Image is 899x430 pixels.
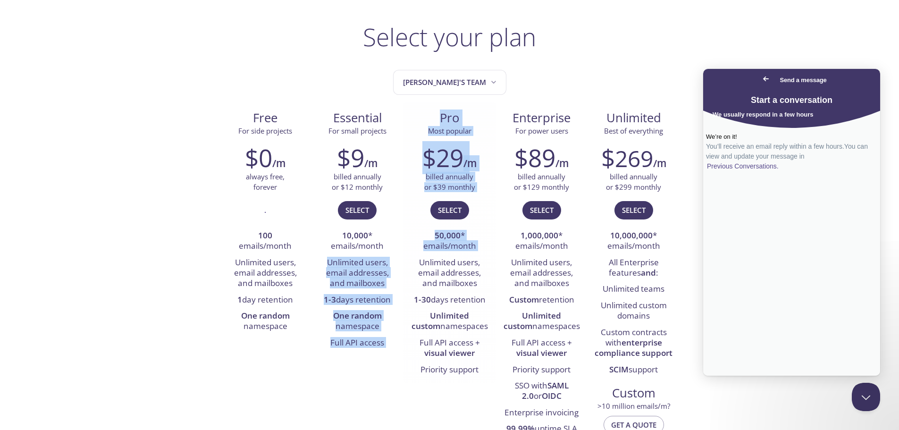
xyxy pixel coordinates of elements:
strong: Custom [509,294,539,305]
strong: enterprise compliance support [595,337,672,358]
span: Enterprise [503,110,580,126]
li: days retention [411,292,488,308]
span: [PERSON_NAME]'s team [403,76,498,89]
li: SSO with or [503,378,580,405]
p: always free, forever [246,172,285,192]
strong: 1 [237,294,242,305]
li: Full API access + [411,335,488,362]
li: day retention [227,292,304,308]
span: For side projects [238,126,292,135]
span: 269 [615,143,653,174]
strong: Unlimited custom [412,310,470,331]
span: Select [438,204,462,216]
li: namespaces [503,308,580,335]
strong: visual viewer [516,347,567,358]
strong: One random [333,310,382,321]
li: Full API access + [503,335,580,362]
p: billed annually or $299 monthly [606,172,661,192]
strong: 1-30 [414,294,431,305]
li: * emails/month [411,228,488,255]
span: For small projects [328,126,386,135]
li: Unlimited users, email addresses, and mailboxes [227,255,304,292]
span: Best of everything [604,126,663,135]
button: Select [430,201,469,219]
h2: $ [601,143,653,172]
p: billed annually or $39 monthly [424,172,475,192]
p: billed annually or $129 monthly [514,172,569,192]
strong: 50,000 [435,230,461,241]
li: * emails/month [319,228,396,255]
span: Free [227,110,304,126]
li: Unlimited users, email addresses, and mailboxes [319,255,396,292]
h6: /m [653,155,666,171]
li: Unlimited teams [595,281,672,297]
span: > 10 million emails/m? [597,401,670,411]
h2: $9 [337,143,364,172]
li: Priority support [411,362,488,378]
li: namespaces [411,308,488,335]
li: Custom contracts with [595,325,672,362]
li: namespace [319,308,396,335]
button: Select [338,201,377,219]
button: Rovshan's team [393,70,506,95]
strong: SAML 2.0 [522,380,569,401]
li: days retention [319,292,396,308]
li: Unlimited users, email addresses, and mailboxes [411,255,488,292]
li: emails/month [227,228,304,255]
strong: 10,000 [342,230,368,241]
strong: SCIM [609,364,629,375]
strong: OIDC [542,390,562,401]
span: Unlimited [606,110,661,126]
strong: 10,000,000 [610,230,653,241]
span: Essential [319,110,396,126]
span: Most popular [428,126,471,135]
strong: 100 [258,230,272,241]
h2: $89 [514,143,555,172]
li: * emails/month [595,228,672,255]
span: Pro [411,110,488,126]
li: All Enterprise features : [595,255,672,282]
strong: 1-3 [324,294,336,305]
iframe: Help Scout Beacon - Live Chat, Contact Form, and Knowledge Base [703,69,880,376]
span: Select [622,204,646,216]
h2: $29 [422,143,463,172]
h6: /m [272,155,286,171]
h6: /m [463,155,477,171]
li: support [595,362,672,378]
strong: One random [241,310,290,321]
button: Select [522,201,561,219]
strong: 1,000,000 [521,230,558,241]
h6: /m [555,155,569,171]
button: Select [614,201,653,219]
span: Select [530,204,554,216]
li: Unlimited users, email addresses, and mailboxes [503,255,580,292]
h2: $0 [245,143,272,172]
strong: visual viewer [424,347,475,358]
iframe: Help Scout Beacon - Close [852,383,880,411]
span: Custom [595,385,672,401]
span: For power users [515,126,568,135]
li: namespace [227,308,304,335]
strong: Unlimited custom [504,310,562,331]
strong: and [641,267,656,278]
li: Full API access [319,335,396,351]
li: Priority support [503,362,580,378]
li: Unlimited custom domains [595,298,672,325]
h6: /m [364,155,378,171]
span: Select [345,204,369,216]
h1: Select your plan [363,23,536,51]
li: retention [503,292,580,308]
p: billed annually or $12 monthly [332,172,383,192]
li: Enterprise invoicing [503,405,580,421]
li: * emails/month [503,228,580,255]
